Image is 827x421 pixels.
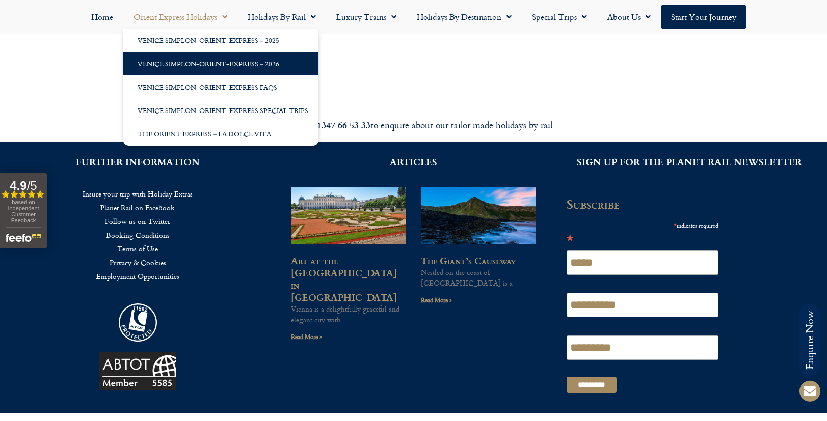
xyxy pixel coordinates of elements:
[123,52,318,75] a: Venice Simplon-Orient-Express – 2026
[522,5,597,29] a: Special Trips
[567,157,812,166] h2: SIGN UP FOR THE PLANET RAIL NEWSLETTER
[15,201,260,214] a: Planet Rail on Facebook
[291,332,322,342] a: Read more about Art at the Belvedere Palace in Vienna
[567,197,725,211] h2: Subscribe
[15,256,260,269] a: Privacy & Cookies
[407,5,522,29] a: Holidays by Destination
[661,5,746,29] a: Start your Journey
[15,269,260,283] a: Employment Opportunities
[5,5,822,29] nav: Menu
[15,228,260,242] a: Booking Conditions
[15,157,260,166] h2: FURTHER INFORMATION
[291,303,406,325] p: Vienna is a delightfully graceful and elegant city with
[597,5,661,29] a: About Us
[421,267,536,288] p: Nestled on the coast of [GEOGRAPHIC_DATA] is a
[123,29,318,146] ul: Orient Express Holidays
[15,187,260,201] a: Insure your trip with Holiday Extras
[291,254,397,304] a: Art at the [GEOGRAPHIC_DATA] in [GEOGRAPHIC_DATA]
[123,5,237,29] a: Orient Express Holidays
[15,214,260,228] a: Follow us on Twitter
[99,352,176,390] img: ABTOT Black logo 5585 (002)
[123,75,318,99] a: Venice Simplon-Orient-Express FAQs
[326,5,407,29] a: Luxury Trains
[237,5,326,29] a: Holidays by Rail
[312,118,370,131] strong: 01347 66 53 33
[567,218,718,231] div: indicates required
[81,5,123,29] a: Home
[15,242,260,256] a: Terms of Use
[123,122,318,146] a: The Orient Express – La Dolce Vita
[123,29,318,52] a: Venice Simplon-Orient-Express – 2025
[291,157,536,166] h2: ARTICLES
[15,187,260,283] nav: Menu
[128,119,699,131] div: Call us on to enquire about our tailor made holidays by rail
[123,99,318,122] a: Venice Simplon-Orient-Express Special Trips
[421,295,452,305] a: Read more about The Giant’s Causeway
[119,303,157,342] img: atol_logo-1
[421,254,516,267] a: The Giant’s Causeway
